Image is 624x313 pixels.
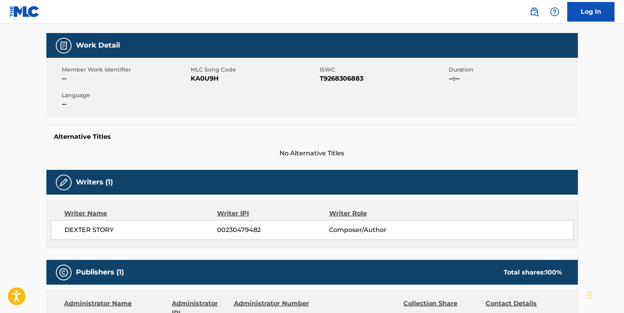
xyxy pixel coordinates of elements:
[217,209,329,218] div: Writer IPI
[546,269,562,276] span: 100 %
[76,268,124,277] h5: Publishers (1)
[59,41,68,50] img: Work Detail
[54,133,570,141] h5: Alternative Titles
[76,41,120,50] h5: Work Detail
[62,91,189,99] span: Language
[9,6,40,17] img: MLC Logo
[526,4,542,20] a: Public Search
[64,209,217,218] div: Writer Name
[65,225,217,235] span: DEXTER STORY
[76,178,113,187] h5: Writers (1)
[329,209,431,218] div: Writer Role
[587,283,592,307] div: Drag
[320,74,447,83] span: T9268306883
[449,74,576,83] span: --:--
[567,2,615,22] a: Log In
[59,268,68,277] img: Publishers
[46,149,578,158] span: No Alternative Titles
[217,225,329,235] span: 00230479482
[62,74,189,83] span: --
[59,178,68,187] img: Writers
[547,4,563,20] div: Help
[504,268,562,277] div: Total shares:
[62,66,189,74] span: Member Work Identifier
[191,66,318,74] span: MLC Song Code
[530,7,539,17] img: search
[449,66,576,74] span: Duration
[585,275,624,313] iframe: Chat Widget
[320,66,447,74] span: ISWC
[191,74,318,83] span: KA0U9H
[329,225,431,235] span: Composer/Author
[62,99,189,109] span: --
[550,7,560,17] img: help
